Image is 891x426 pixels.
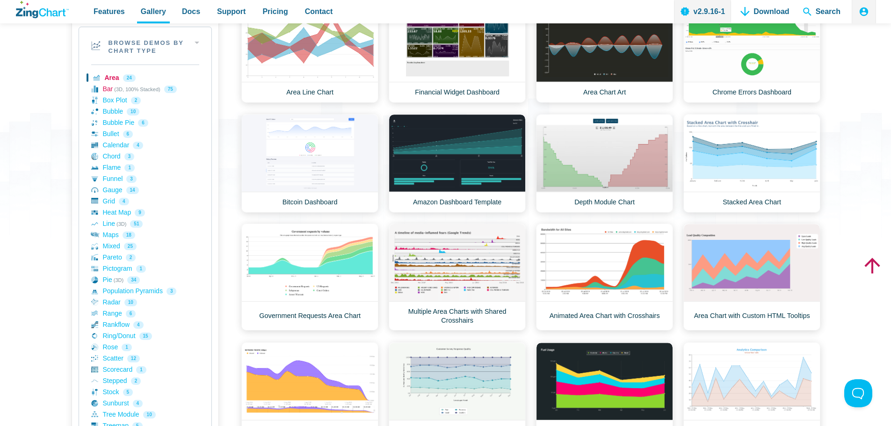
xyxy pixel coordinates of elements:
h2: Browse Demos By Chart Type [79,27,211,65]
a: Government Requests Area Chart [241,224,378,331]
span: Docs [182,5,200,18]
a: Animated Area Chart with Crosshairs [536,224,673,331]
a: Area Chart Art [536,4,673,103]
a: Amazon Dashboard Template [389,114,526,213]
span: Features [94,5,125,18]
span: Contact [305,5,333,18]
span: Pricing [262,5,288,18]
a: Chrome Errors Dashboard [683,4,820,103]
a: Multiple Area Charts with Shared Crosshairs [389,224,526,331]
a: Depth Module Chart [536,114,673,213]
a: ZingChart Logo. Click to return to the homepage [16,1,69,18]
span: Support [217,5,246,18]
span: Gallery [141,5,166,18]
a: Stacked Area Chart [683,114,820,213]
a: Financial Widget Dashboard [389,4,526,103]
iframe: Toggle Customer Support [844,379,872,407]
a: Area Chart with Custom HTML Tooltips [683,224,820,331]
a: Area Line Chart [241,4,378,103]
a: Bitcoin Dashboard [241,114,378,213]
